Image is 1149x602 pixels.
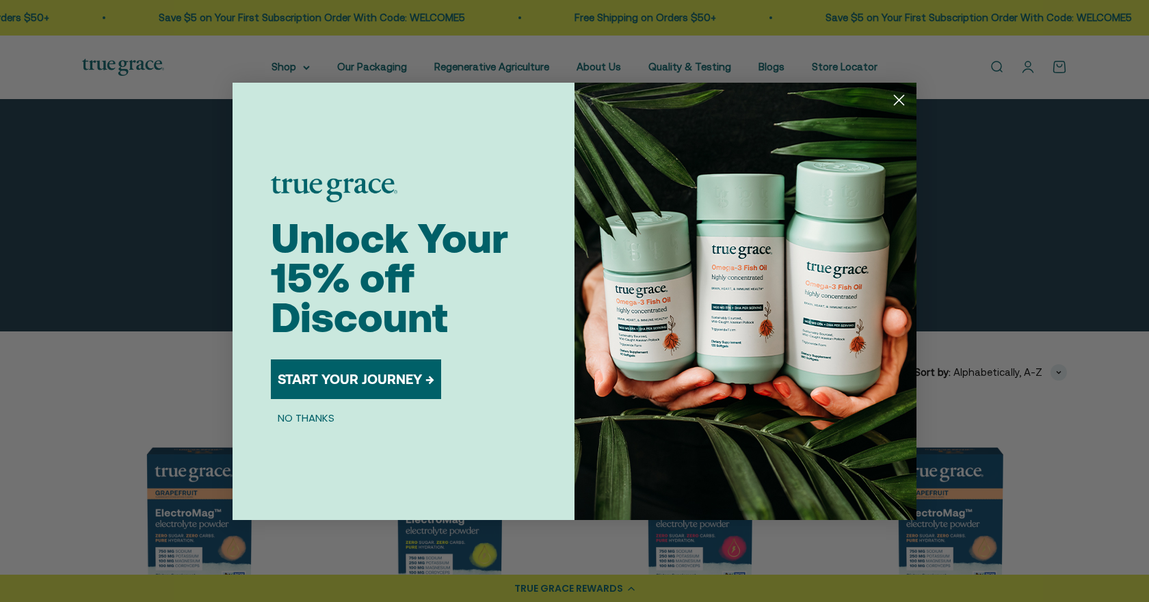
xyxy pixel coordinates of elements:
button: START YOUR JOURNEY → [271,359,441,399]
img: 098727d5-50f8-4f9b-9554-844bb8da1403.jpeg [574,83,916,520]
button: NO THANKS [271,410,341,426]
img: logo placeholder [271,176,397,202]
button: Close dialog [887,88,911,112]
span: Unlock Your 15% off Discount [271,215,508,341]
